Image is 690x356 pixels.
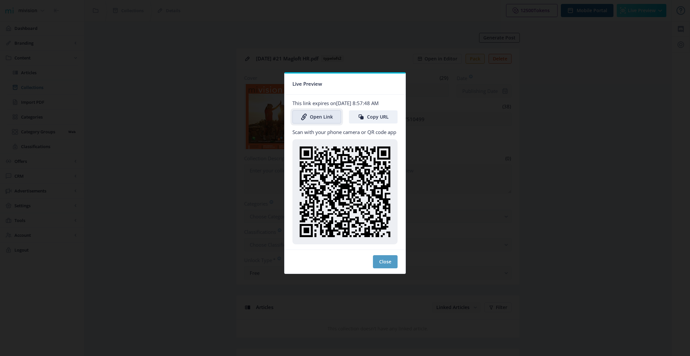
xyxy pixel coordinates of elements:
span: [DATE] 8:57:48 AM [336,100,379,106]
button: Copy URL [349,110,398,123]
p: This link expires on [292,100,398,106]
p: Scan with your phone camera or QR code app [292,129,398,135]
a: Open Link [292,110,341,123]
span: Live Preview [292,79,322,89]
button: Close [373,255,398,268]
